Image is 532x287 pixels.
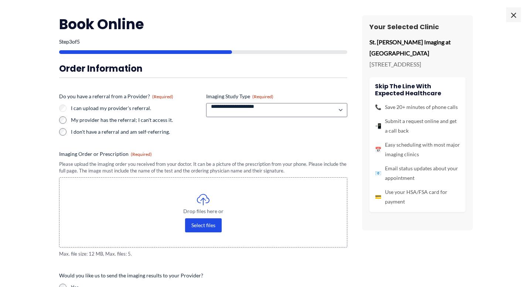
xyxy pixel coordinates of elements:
[375,83,460,97] h4: Skip the line with Expected Healthcare
[59,39,347,44] p: Step of
[71,128,200,136] label: I don't have a referral and am self-referring.
[59,93,173,100] legend: Do you have a referral from a Provider?
[375,102,460,112] li: Save 20+ minutes of phone calls
[206,93,347,100] label: Imaging Study Type
[369,37,465,58] p: St. [PERSON_NAME] Imaging at [GEOGRAPHIC_DATA]
[59,250,347,257] span: Max. file size: 12 MB, Max. files: 5.
[71,105,200,112] label: I can upload my provider's referral.
[71,116,200,124] label: My provider has the referral; I can't access it.
[152,94,173,99] span: (Required)
[375,116,460,136] li: Submit a request online and get a call back
[375,121,381,131] span: 📲
[59,272,203,279] legend: Would you like us to send the imaging results to your Provider?
[375,168,381,178] span: 📧
[369,59,465,70] p: [STREET_ADDRESS]
[252,94,273,99] span: (Required)
[59,63,347,74] h3: Order Information
[185,218,222,232] button: select files, imaging order or prescription(required)
[375,140,460,159] li: Easy scheduling with most major imaging clinics
[375,164,460,183] li: Email status updates about your appointment
[375,102,381,112] span: 📞
[69,38,72,45] span: 3
[59,161,347,174] div: Please upload the imaging order you received from your doctor. It can be a picture of the prescri...
[369,23,465,31] h3: Your Selected Clinic
[375,145,381,154] span: 📅
[375,192,381,202] span: 💳
[506,7,521,22] span: ×
[59,15,347,33] h2: Book Online
[77,38,80,45] span: 5
[74,209,332,214] span: Drop files here or
[375,187,460,206] li: Use your HSA/FSA card for payment
[131,151,152,157] span: (Required)
[59,150,347,158] label: Imaging Order or Prescription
